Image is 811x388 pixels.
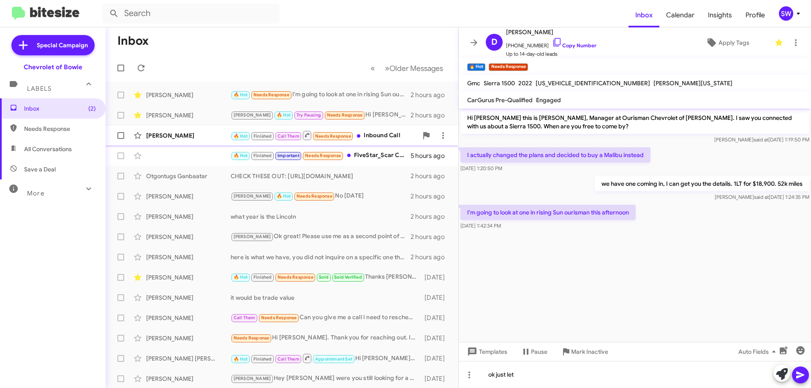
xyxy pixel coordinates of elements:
[146,131,231,140] div: [PERSON_NAME]
[460,110,809,134] p: Hi [PERSON_NAME] this is [PERSON_NAME], Manager at Ourisman Chevrolet of [PERSON_NAME]. I saw you...
[261,315,297,320] span: Needs Response
[370,63,375,73] span: «
[231,172,411,180] div: CHECK THESE OUT: [URL][DOMAIN_NAME]
[380,60,448,77] button: Next
[253,356,272,362] span: Finished
[420,273,452,282] div: [DATE]
[27,190,44,197] span: More
[459,361,811,388] div: ok just let
[411,111,452,119] div: 2 hours ago
[659,3,701,27] a: Calendar
[571,344,608,359] span: Mark Inactive
[366,60,448,77] nav: Page navigation example
[315,356,352,362] span: Appointment Set
[315,133,351,139] span: Needs Response
[11,35,95,55] a: Special Campaign
[24,165,56,174] span: Save a Deal
[420,293,452,302] div: [DATE]
[234,335,269,341] span: Needs Response
[146,192,231,201] div: [PERSON_NAME]
[684,35,770,50] button: Apply Tags
[27,85,52,92] span: Labels
[278,356,299,362] span: Call Them
[467,79,480,87] span: Gmc
[552,42,596,49] a: Copy Number
[231,130,418,141] div: Inbound Call
[459,344,514,359] button: Templates
[420,314,452,322] div: [DATE]
[231,272,420,282] div: Thanks [PERSON_NAME]. My service advisor was [PERSON_NAME]. Could you please relay the message to...
[24,63,82,71] div: Chevrolet of Bowie
[231,232,411,241] div: Ok great! Please use me as a second point of contact if you have trouble reaching anyone else. We...
[732,344,786,359] button: Auto Fields
[715,194,809,200] span: [PERSON_NAME] [DATE] 1:24:35 PM
[231,212,411,221] div: what year is the Lincoln
[467,63,485,71] small: 🔥 Hot
[334,274,362,280] span: Sold Verified
[411,253,452,261] div: 2 hours ago
[754,194,769,200] span: said at
[653,79,732,87] span: [PERSON_NAME][US_STATE]
[411,172,452,180] div: 2 hours ago
[460,222,501,229] span: [DATE] 1:42:34 PM
[278,133,299,139] span: Call Them
[234,274,248,280] span: 🔥 Hot
[718,35,749,50] span: Apply Tags
[277,193,291,199] span: 🔥 Hot
[531,344,547,359] span: Pause
[231,333,420,343] div: Hi [PERSON_NAME]. Thank you for reaching out. I appreciate the offer but I am not interested at t...
[518,79,532,87] span: 2022
[146,334,231,342] div: [PERSON_NAME]
[779,6,793,21] div: SW
[234,133,248,139] span: 🔥 Hot
[278,153,299,158] span: Important
[234,315,256,320] span: Call Them
[411,91,452,99] div: 2 hours ago
[365,60,380,77] button: Previous
[491,35,498,49] span: D
[411,233,452,241] div: 2 hours ago
[297,112,321,118] span: Try Pausing
[231,293,420,302] div: it would be trade value
[234,356,248,362] span: 🔥 Hot
[714,136,809,143] span: [PERSON_NAME] [DATE] 1:19:50 PM
[24,145,72,153] span: All Conversations
[234,376,271,381] span: [PERSON_NAME]
[146,293,231,302] div: [PERSON_NAME]
[146,314,231,322] div: [PERSON_NAME]
[411,212,452,221] div: 2 hours ago
[536,96,561,104] span: Engaged
[554,344,615,359] button: Mark Inactive
[253,153,272,158] span: Finished
[24,125,96,133] span: Needs Response
[420,354,452,363] div: [DATE]
[146,273,231,282] div: [PERSON_NAME]
[305,153,341,158] span: Needs Response
[754,136,768,143] span: said at
[514,344,554,359] button: Pause
[234,92,248,98] span: 🔥 Hot
[146,253,231,261] div: [PERSON_NAME]
[88,104,96,113] span: (2)
[460,147,650,163] p: I actually changed the plans and decided to buy a Malibu instead
[231,110,411,120] div: Hi [PERSON_NAME], I probably won't be able to make it in this weekend. I will let you know when I...
[467,96,533,104] span: CarGurus Pre-Qualified
[701,3,739,27] a: Insights
[231,353,420,364] div: Hi [PERSON_NAME], it's [PERSON_NAME] at Ourisman Chevrolet of [PERSON_NAME]. Just going through m...
[420,334,452,342] div: [DATE]
[389,64,443,73] span: Older Messages
[506,27,596,37] span: [PERSON_NAME]
[278,274,313,280] span: Needs Response
[231,253,411,261] div: here is what we have, you did not inquire on a specific one that we have
[146,91,231,99] div: [PERSON_NAME]
[629,3,659,27] a: Inbox
[146,172,231,180] div: Otgontugs Ganbaatar
[739,3,772,27] a: Profile
[253,133,272,139] span: Finished
[234,153,248,158] span: 🔥 Hot
[460,205,636,220] p: I'm going to look at one in rising Sun ourisman this afternoon
[146,212,231,221] div: [PERSON_NAME]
